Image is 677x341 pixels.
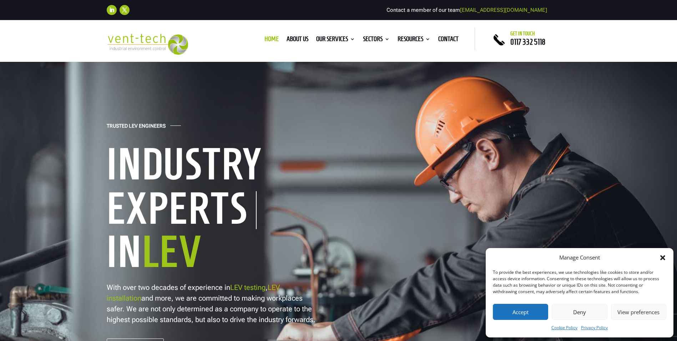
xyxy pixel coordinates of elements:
[230,283,266,292] a: LEV testing
[493,304,548,320] button: Accept
[398,36,430,44] a: Resources
[387,7,547,13] span: Contact a member of our team
[581,323,608,332] a: Privacy Policy
[264,36,279,44] a: Home
[142,228,202,275] span: LEV
[559,253,600,262] div: Manage Consent
[107,142,328,190] h1: Industry
[363,36,390,44] a: Sectors
[551,323,577,332] a: Cookie Policy
[659,254,666,261] div: Close dialog
[107,229,328,278] h1: In
[107,34,188,55] img: 2023-09-27T08_35_16.549ZVENT-TECH---Clear-background
[120,5,130,15] a: Follow on X
[493,269,666,295] div: To provide the best experiences, we use technologies like cookies to store and/or access device i...
[552,304,607,320] button: Deny
[460,7,547,13] a: [EMAIL_ADDRESS][DOMAIN_NAME]
[510,38,545,46] a: 0117 332 5118
[107,191,257,229] h1: Experts
[107,282,317,325] p: With over two decades of experience in , and more, we are committed to making workplaces safer. W...
[510,31,535,36] span: Get in touch
[316,36,355,44] a: Our Services
[107,123,166,133] h4: Trusted LEV Engineers
[611,304,666,320] button: View preferences
[438,36,459,44] a: Contact
[287,36,308,44] a: About us
[107,5,117,15] a: Follow on LinkedIn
